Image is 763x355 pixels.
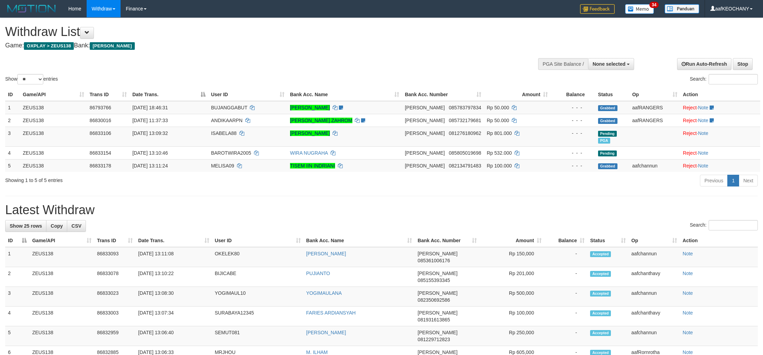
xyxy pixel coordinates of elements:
th: Action [680,234,758,247]
td: [DATE] 13:11:08 [135,247,212,267]
th: Trans ID: activate to sort column ascending [94,234,135,247]
span: 86830016 [90,118,111,123]
a: Note [698,150,708,156]
span: Grabbed [598,163,617,169]
td: aafchannun [629,159,680,172]
td: [DATE] 13:06:40 [135,326,212,346]
th: Game/API: activate to sort column ascending [29,234,94,247]
td: Rp 250,000 [480,326,544,346]
div: - - - [553,162,592,169]
h4: Game: Bank: [5,42,502,49]
a: WIRA NUGRAHA [290,150,328,156]
span: 86833154 [90,150,111,156]
td: Rp 150,000 [480,247,544,267]
span: Copy 081931613865 to clipboard [418,317,450,322]
td: · [680,114,760,127]
td: 5 [5,326,29,346]
td: YOGIMAUL10 [212,287,304,307]
td: [DATE] 13:08:30 [135,287,212,307]
span: CSV [71,223,81,229]
td: 1 [5,101,20,114]
td: ZEUS138 [29,287,94,307]
th: ID [5,88,20,101]
th: Balance [551,88,595,101]
a: Show 25 rows [5,220,46,232]
a: [PERSON_NAME] [290,105,330,110]
span: Accepted [590,310,611,316]
td: 86833023 [94,287,135,307]
span: [DATE] 13:10:46 [132,150,168,156]
td: ZEUS138 [29,247,94,267]
td: aafRANGERS [629,101,680,114]
a: [PERSON_NAME] ZAHROM [290,118,352,123]
span: Copy 081276180962 to clipboard [449,130,481,136]
th: Op: activate to sort column ascending [629,88,680,101]
a: Stop [733,58,753,70]
span: [PERSON_NAME] [418,310,457,316]
a: [PERSON_NAME] [306,251,346,256]
span: Copy 082134791483 to clipboard [449,163,481,169]
th: Game/API: activate to sort column ascending [20,88,87,101]
th: Date Trans.: activate to sort column ascending [135,234,212,247]
a: [PERSON_NAME] [306,330,346,335]
a: Note [698,163,708,169]
a: Note [683,349,693,355]
label: Show entries [5,74,58,84]
a: M. ILHAM [306,349,328,355]
td: 1 [5,247,29,267]
span: 86793766 [90,105,111,110]
a: TISEM IIN INDRIANI [290,163,335,169]
span: Copy 085361006176 to clipboard [418,258,450,263]
span: None selected [593,61,625,67]
td: ZEUS138 [29,307,94,326]
span: MELISA09 [211,163,234,169]
th: Action [680,88,760,101]
span: Rp 50.000 [487,118,509,123]
button: None selected [588,58,634,70]
span: Pending [598,131,617,137]
span: Accepted [590,330,611,336]
th: Bank Acc. Name: activate to sort column ascending [304,234,415,247]
th: Op: activate to sort column ascending [629,234,680,247]
a: Reject [683,130,697,136]
th: Amount: activate to sort column ascending [484,88,551,101]
td: aafchannun [629,287,680,307]
td: 3 [5,127,20,146]
div: - - - [553,149,592,156]
span: 86833178 [90,163,111,169]
td: ZEUS138 [20,146,87,159]
a: Note [683,290,693,296]
label: Search: [690,220,758,230]
span: [PERSON_NAME] [405,105,445,110]
a: Note [683,330,693,335]
th: ID: activate to sort column descending [5,234,29,247]
span: Copy 085732179681 to clipboard [449,118,481,123]
span: BAROTWIRA2005 [211,150,251,156]
span: Rp 50.000 [487,105,509,110]
th: User ID: activate to sort column ascending [208,88,287,101]
a: Note [683,251,693,256]
td: 2 [5,267,29,287]
span: [DATE] 11:37:33 [132,118,168,123]
td: aafchanthavy [629,267,680,287]
a: Note [698,105,708,110]
td: · [680,101,760,114]
td: [DATE] 13:07:34 [135,307,212,326]
td: aafRANGERS [629,114,680,127]
td: SEMUT081 [212,326,304,346]
th: Trans ID: activate to sort column ascending [87,88,130,101]
span: Rp 100.000 [487,163,512,169]
div: PGA Site Balance / [538,58,588,70]
td: - [544,247,587,267]
span: Marked by aafRornrotha [598,138,610,144]
a: CSV [67,220,86,232]
td: ZEUS138 [20,114,87,127]
span: Accepted [590,251,611,257]
td: [DATE] 13:10:22 [135,267,212,287]
th: User ID: activate to sort column ascending [212,234,304,247]
td: aafchannun [629,326,680,346]
td: - [544,326,587,346]
span: [PERSON_NAME] [90,42,134,50]
div: - - - [553,104,592,111]
span: 34 [649,2,659,8]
